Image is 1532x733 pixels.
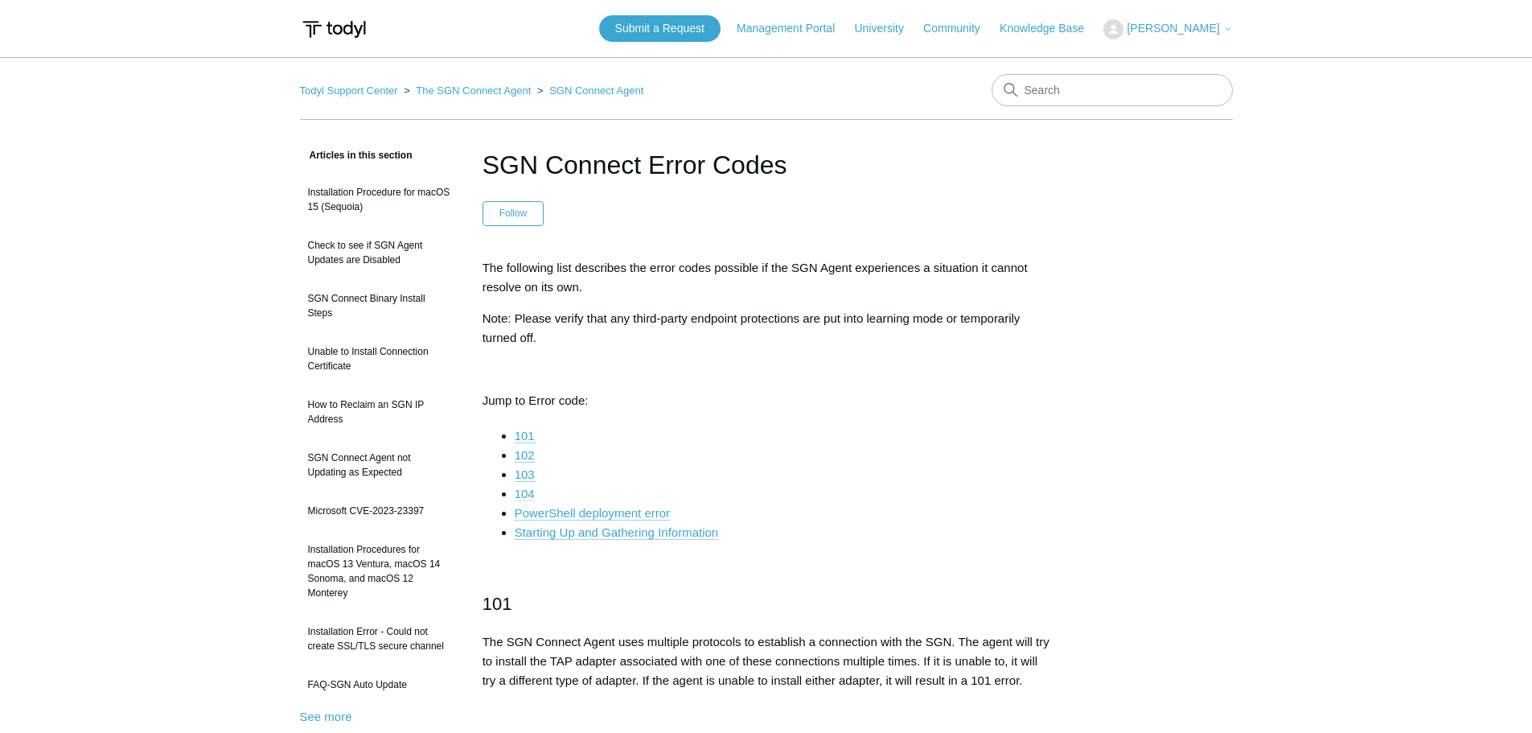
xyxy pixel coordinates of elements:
[515,467,535,482] a: 103
[400,84,534,97] li: The SGN Connect Agent
[300,84,398,97] a: Todyl Support Center
[300,14,368,44] img: Todyl Support Center Help Center home page
[923,20,996,37] a: Community
[300,496,458,526] a: Microsoft CVE-2023-23397
[515,448,535,463] a: 102
[854,20,919,37] a: University
[300,84,401,97] li: Todyl Support Center
[515,506,670,521] a: PowerShell deployment error
[483,309,1050,348] p: Note: Please verify that any third-party endpoint protections are put into learning mode or tempo...
[1127,22,1219,35] span: [PERSON_NAME]
[515,487,535,501] a: 104
[300,230,458,275] a: Check to see if SGN Agent Updates are Disabled
[300,177,458,222] a: Installation Procedure for macOS 15 (Sequoia)
[300,283,458,328] a: SGN Connect Binary Install Steps
[549,84,643,97] a: SGN Connect Agent
[599,15,721,42] a: Submit a Request
[992,74,1233,106] input: Search
[1103,19,1232,39] button: [PERSON_NAME]
[300,389,458,434] a: How to Reclaim an SGN IP Address
[300,336,458,381] a: Unable to Install Connection Certificate
[300,534,458,608] a: Installation Procedures for macOS 13 Ventura, macOS 14 Sonoma, and macOS 12 Monterey
[515,525,718,540] a: Starting Up and Gathering Information
[483,391,1050,410] p: Jump to Error code:
[483,258,1050,297] p: The following list describes the error codes possible if the SGN Agent experiences a situation it...
[1000,20,1100,37] a: Knowledge Base
[300,669,458,700] a: FAQ-SGN Auto Update
[416,84,531,97] a: The SGN Connect Agent
[300,616,458,661] a: Installation Error - Could not create SSL/TLS secure channel
[483,632,1050,690] p: The SGN Connect Agent uses multiple protocols to establish a connection with the SGN. The agent w...
[737,20,851,37] a: Management Portal
[534,84,643,97] li: SGN Connect Agent
[300,443,458,488] a: SGN Connect Agent not Updating as Expected
[483,590,1050,618] h2: 101
[515,429,535,443] a: 101
[300,710,352,723] a: See more
[483,146,1050,184] h1: SGN Connect Error Codes
[483,201,544,225] button: Follow Article
[300,150,413,161] span: Articles in this section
